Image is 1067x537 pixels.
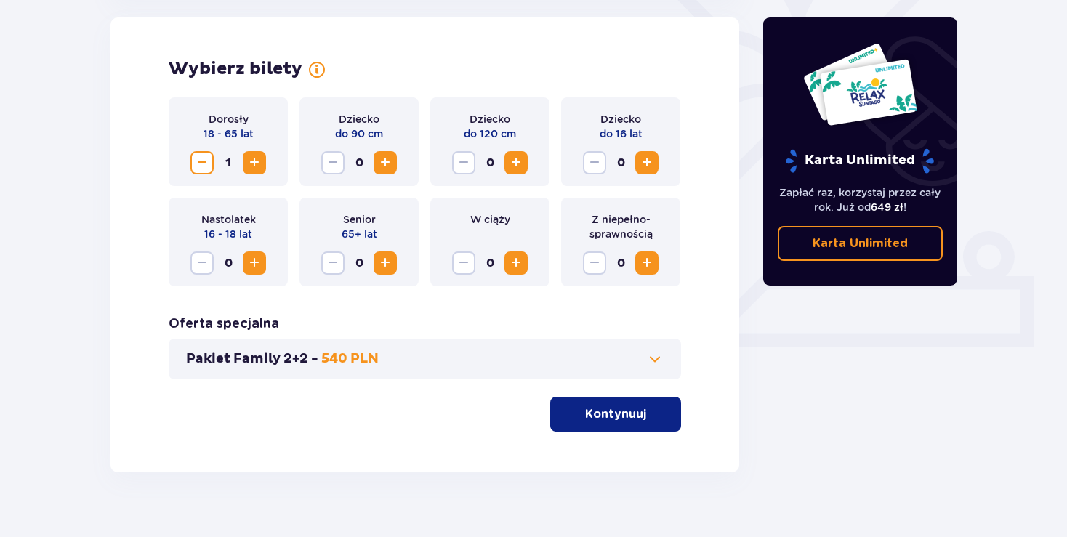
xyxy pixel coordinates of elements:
[217,151,240,174] span: 1
[243,251,266,275] button: Zwiększ
[204,126,254,141] p: 18 - 65 lat
[217,251,240,275] span: 0
[169,58,302,80] h2: Wybierz bilety
[583,251,606,275] button: Zmniejsz
[452,251,475,275] button: Zmniejsz
[186,350,318,368] p: Pakiet Family 2+2 -
[190,251,214,275] button: Zmniejsz
[374,151,397,174] button: Zwiększ
[802,42,918,126] img: Dwie karty całoroczne do Suntago z napisem 'UNLIMITED RELAX', na białym tle z tropikalnymi liśćmi...
[609,251,632,275] span: 0
[321,151,345,174] button: Zmniejsz
[784,148,935,174] p: Karta Unlimited
[871,201,903,213] span: 649 zł
[374,251,397,275] button: Zwiększ
[573,212,669,241] p: Z niepełno­sprawnością
[339,112,379,126] p: Dziecko
[347,251,371,275] span: 0
[464,126,516,141] p: do 120 cm
[201,212,256,227] p: Nastolatek
[609,151,632,174] span: 0
[585,406,646,422] p: Kontynuuj
[343,212,376,227] p: Senior
[478,151,502,174] span: 0
[600,126,643,141] p: do 16 lat
[478,251,502,275] span: 0
[347,151,371,174] span: 0
[186,350,664,368] button: Pakiet Family 2+2 -540 PLN
[635,151,659,174] button: Zwiększ
[209,112,249,126] p: Dorosły
[635,251,659,275] button: Zwiększ
[204,227,252,241] p: 16 - 18 lat
[583,151,606,174] button: Zmniejsz
[470,112,510,126] p: Dziecko
[169,315,279,333] h3: Oferta specjalna
[321,350,379,368] p: 540 PLN
[778,185,943,214] p: Zapłać raz, korzystaj przez cały rok. Już od !
[190,151,214,174] button: Zmniejsz
[470,212,510,227] p: W ciąży
[321,251,345,275] button: Zmniejsz
[335,126,383,141] p: do 90 cm
[813,235,908,251] p: Karta Unlimited
[243,151,266,174] button: Zwiększ
[504,251,528,275] button: Zwiększ
[778,226,943,261] a: Karta Unlimited
[342,227,377,241] p: 65+ lat
[600,112,641,126] p: Dziecko
[452,151,475,174] button: Zmniejsz
[504,151,528,174] button: Zwiększ
[550,397,681,432] button: Kontynuuj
